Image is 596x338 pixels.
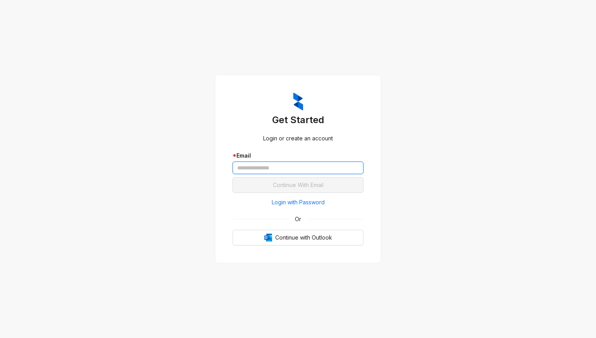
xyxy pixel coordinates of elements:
img: Outlook [264,234,272,242]
div: Email [233,151,363,160]
button: Continue With Email [233,177,363,193]
img: ZumaIcon [293,93,303,111]
div: Login or create an account [233,134,363,143]
button: Login with Password [233,196,363,209]
span: Continue with Outlook [275,233,332,242]
span: Or [289,215,307,224]
button: OutlookContinue with Outlook [233,230,363,245]
span: Login with Password [272,198,325,207]
h3: Get Started [233,114,363,126]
